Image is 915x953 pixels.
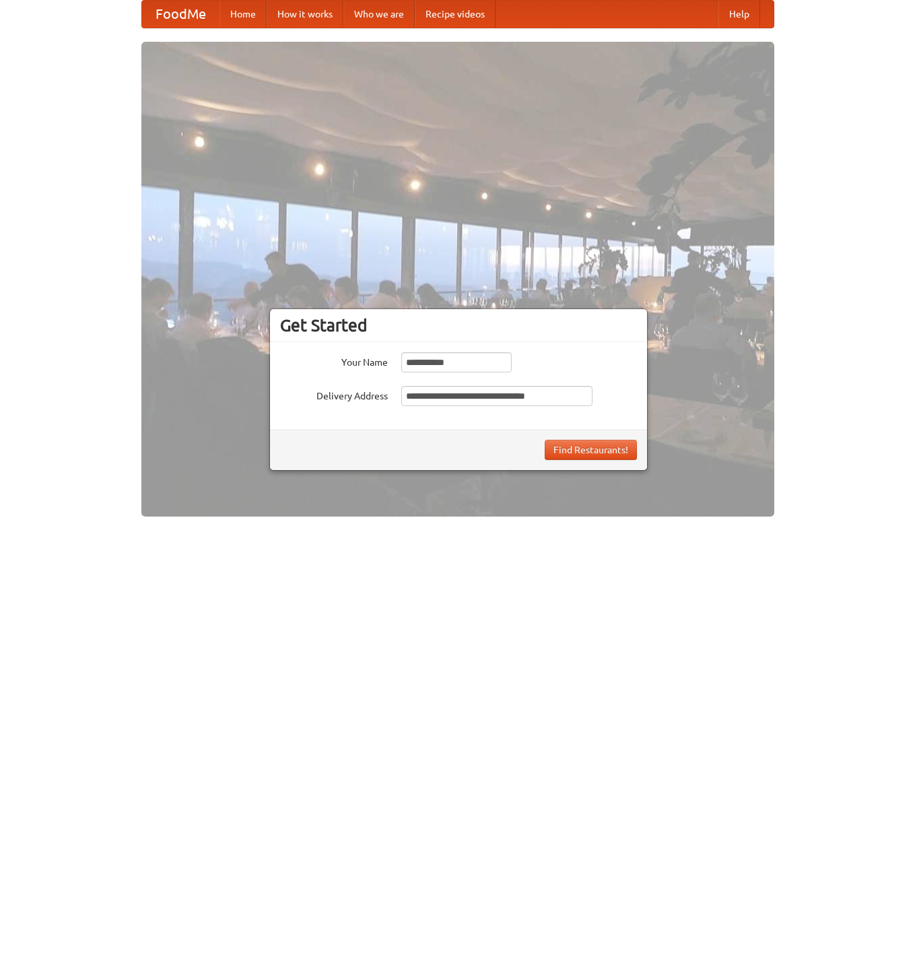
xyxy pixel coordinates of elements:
a: Who we are [343,1,415,28]
a: FoodMe [142,1,219,28]
a: How it works [267,1,343,28]
a: Help [718,1,760,28]
button: Find Restaurants! [545,440,637,460]
label: Delivery Address [280,386,388,403]
label: Your Name [280,352,388,369]
h3: Get Started [280,315,637,335]
a: Home [219,1,267,28]
a: Recipe videos [415,1,496,28]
